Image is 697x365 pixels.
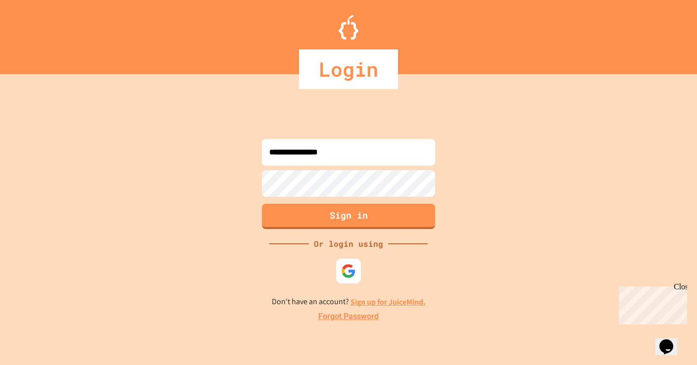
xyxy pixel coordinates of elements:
img: Logo.svg [339,15,358,40]
button: Sign in [262,204,435,229]
iframe: chat widget [615,282,687,324]
a: Forgot Password [318,311,379,322]
iframe: chat widget [655,325,687,355]
a: Sign up for JuiceMind. [350,297,426,307]
p: Don't have an account? [272,296,426,308]
div: Login [299,49,398,89]
div: Or login using [309,238,388,250]
img: google-icon.svg [341,264,356,278]
div: Chat with us now!Close [4,4,68,63]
